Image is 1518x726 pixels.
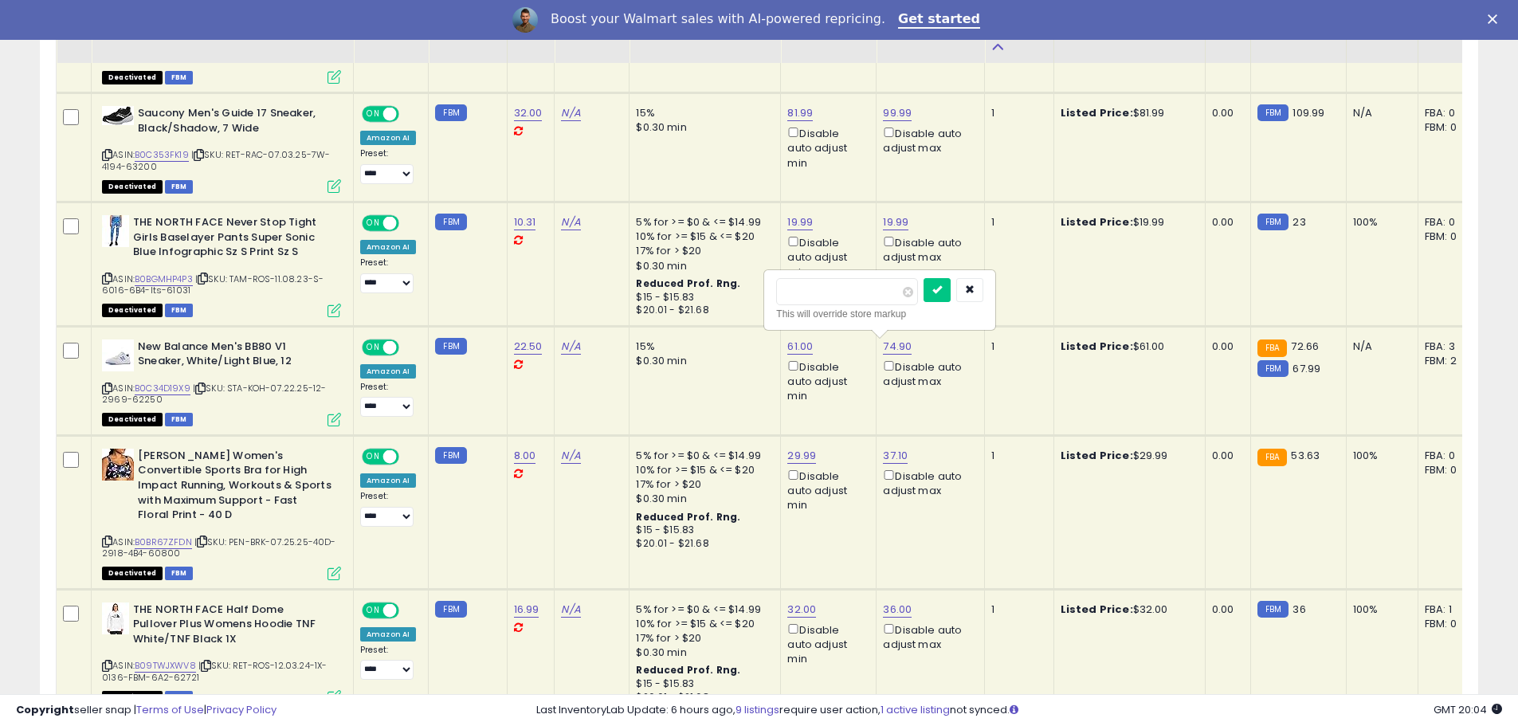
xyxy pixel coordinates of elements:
div: 1 [991,339,1041,354]
div: ASIN: [102,215,341,316]
div: $15 - $15.83 [636,291,768,304]
b: Listed Price: [1061,602,1133,617]
div: Preset: [360,382,416,418]
span: | SKU: RET-RAC-07.03.25-7W-4194-63200 [102,148,331,172]
div: Disable auto adjust min [787,621,864,667]
div: FBM: 0 [1425,463,1477,477]
span: 2025-08-14 20:04 GMT [1434,702,1502,717]
div: Preset: [360,645,416,681]
div: This will override store markup [776,306,983,322]
div: 10% for >= $15 & <= $20 [636,463,768,477]
div: $0.30 min [636,120,768,135]
a: Terms of Use [136,702,204,717]
div: Amazon AI [360,627,416,642]
div: 100% [1353,602,1406,617]
div: Amazon AI [360,131,416,145]
div: 10% for >= $15 & <= $20 [636,230,768,244]
div: 5% for >= $0 & <= $14.99 [636,449,768,463]
a: B0BGMHP4P3 [135,273,193,286]
small: FBM [435,214,466,230]
span: ON [363,449,383,463]
div: 17% for > $20 [636,244,768,258]
img: 315tSbJ16jL._SL40_.jpg [102,602,129,634]
div: $61.00 [1061,339,1193,354]
div: Amazon AI [360,364,416,379]
a: N/A [561,339,580,355]
div: 1 [991,106,1041,120]
small: FBM [435,104,466,121]
small: FBM [435,601,466,618]
div: Close [1488,14,1504,24]
a: N/A [561,214,580,230]
div: 0.00 [1212,106,1238,120]
div: Disable auto adjust max [883,124,972,155]
a: 22.50 [514,339,543,355]
span: FBM [165,180,194,194]
div: $0.30 min [636,646,768,660]
span: | SKU: TAM-ROS-11.08.23-S-6016-6B4-lts-61031 [102,273,324,296]
span: OFF [397,603,422,617]
span: 109.99 [1292,105,1324,120]
span: ON [363,108,383,121]
a: 32.00 [514,105,543,121]
div: 1 [991,449,1041,463]
span: 72.66 [1291,339,1319,354]
div: Disable auto adjust max [883,233,972,265]
span: 23 [1292,214,1305,230]
small: FBM [435,338,466,355]
a: 37.10 [883,448,908,464]
div: ASIN: [102,449,341,579]
a: 19.99 [883,214,908,230]
div: $20.01 - $21.68 [636,537,768,551]
div: FBM: 0 [1425,230,1477,244]
div: 10% for >= $15 & <= $20 [636,617,768,631]
a: Get started [898,11,980,29]
div: 17% for > $20 [636,631,768,646]
div: Amazon AI [360,240,416,254]
span: 36 [1292,602,1305,617]
b: Reduced Prof. Rng. [636,663,740,677]
span: All listings that are unavailable for purchase on Amazon for any reason other than out-of-stock [102,71,163,84]
span: FBM [165,567,194,580]
div: Preset: [360,148,416,184]
a: N/A [561,105,580,121]
span: All listings that are unavailable for purchase on Amazon for any reason other than out-of-stock [102,413,163,426]
span: OFF [397,449,422,463]
b: Listed Price: [1061,105,1133,120]
strong: Copyright [16,702,74,717]
a: 29.99 [787,448,816,464]
div: Last InventoryLab Update: 6 hours ago, require user action, not synced. [536,703,1502,718]
a: 81.99 [787,105,813,121]
div: $81.99 [1061,106,1193,120]
div: Disable auto adjust max [883,358,972,389]
div: N/A [1353,339,1406,354]
div: FBA: 0 [1425,215,1477,230]
img: 31UIbEKsqxL._SL40_.jpg [102,339,134,371]
small: FBM [1257,214,1289,230]
span: All listings that are unavailable for purchase on Amazon for any reason other than out-of-stock [102,304,163,317]
b: THE NORTH FACE Half Dome Pullover Plus Womens Hoodie TNF White/TNF Black 1X [133,602,327,651]
div: 100% [1353,215,1406,230]
span: 67.99 [1292,361,1320,376]
span: | SKU: RET-ROS-12.03.24-1X-0136-FBM-6A2-62721 [102,659,328,683]
div: 5% for >= $0 & <= $14.99 [636,215,768,230]
span: FBM [165,304,194,317]
div: $32.00 [1061,602,1193,617]
div: 1 [991,602,1041,617]
img: 412fXJ1h3DL._SL40_.jpg [102,106,134,125]
a: 74.90 [883,339,912,355]
div: Disable auto adjust min [787,124,864,171]
div: 0.00 [1212,339,1238,354]
b: Reduced Prof. Rng. [636,510,740,524]
a: 36.00 [883,602,912,618]
div: Preset: [360,491,416,527]
span: All listings that are unavailable for purchase on Amazon for any reason other than out-of-stock [102,180,163,194]
b: Listed Price: [1061,214,1133,230]
div: ASIN: [102,106,341,191]
a: Privacy Policy [206,702,277,717]
a: B0BR67ZFDN [135,536,192,549]
a: N/A [561,448,580,464]
div: Amazon AI [360,473,416,488]
a: 1 active listing [881,702,950,717]
b: New Balance Men's BB80 V1 Sneaker, White/Light Blue, 12 [138,339,331,373]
